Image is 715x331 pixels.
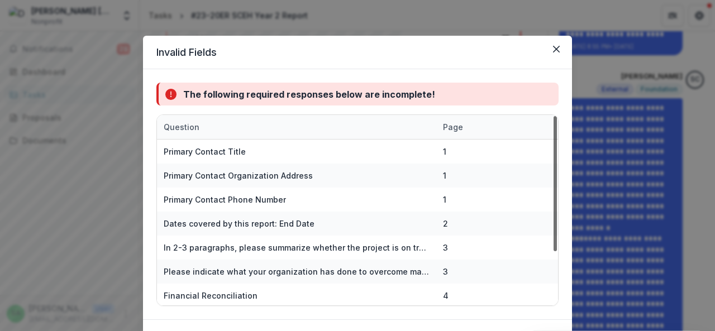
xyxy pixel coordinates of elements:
[143,36,572,69] header: Invalid Fields
[164,242,430,253] div: In 2-3 paragraphs, please summarize whether the project is on track to achieving its specified go...
[164,218,314,229] div: Dates covered by this report: End Date
[436,121,470,133] div: Page
[436,115,492,139] div: Page
[164,170,313,181] div: Primary Contact Organization Address
[443,242,448,253] div: 3
[443,266,448,277] div: 3
[157,115,436,139] div: Question
[164,290,258,301] div: Financial Reconciliation
[183,88,435,101] div: The following required responses below are incomplete!
[164,266,430,277] div: Please indicate what your organization has done to overcome major impediments encountered, if any...
[164,146,246,157] div: Primary Contact Title
[443,194,446,205] div: 1
[164,194,286,205] div: Primary Contact Phone Number
[443,218,448,229] div: 2
[443,146,446,157] div: 1
[547,40,565,58] button: Close
[157,121,206,133] div: Question
[443,170,446,181] div: 1
[443,290,449,301] div: 4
